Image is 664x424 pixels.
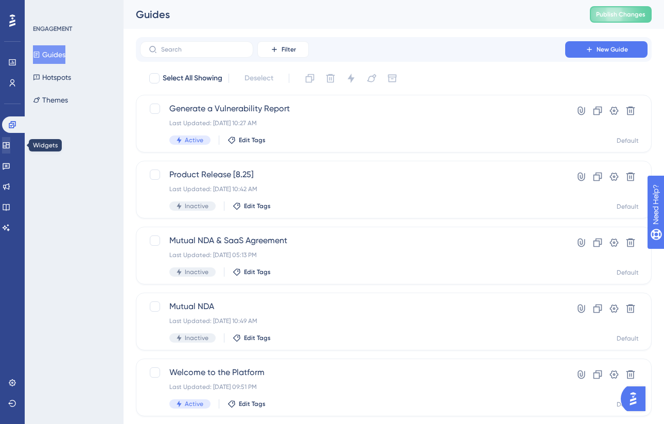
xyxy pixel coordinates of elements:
[590,6,652,23] button: Publish Changes
[169,234,536,247] span: Mutual NDA & SaaS Agreement
[282,45,296,54] span: Filter
[24,3,64,15] span: Need Help?
[169,366,536,379] span: Welcome to the Platform
[235,69,283,88] button: Deselect
[185,334,208,342] span: Inactive
[239,136,266,144] span: Edit Tags
[185,202,208,210] span: Inactive
[617,334,639,343] div: Default
[163,72,222,84] span: Select All Showing
[244,268,271,276] span: Edit Tags
[257,41,309,58] button: Filter
[169,317,536,325] div: Last Updated: [DATE] 10:49 AM
[169,251,536,259] div: Last Updated: [DATE] 05:13 PM
[597,45,628,54] span: New Guide
[228,400,266,408] button: Edit Tags
[233,334,271,342] button: Edit Tags
[33,91,68,109] button: Themes
[233,268,271,276] button: Edit Tags
[621,383,652,414] iframe: UserGuiding AI Assistant Launcher
[169,185,536,193] div: Last Updated: [DATE] 10:42 AM
[244,202,271,210] span: Edit Tags
[33,25,72,33] div: ENGAGEMENT
[617,202,639,211] div: Default
[33,68,71,87] button: Hotspots
[244,334,271,342] span: Edit Tags
[161,46,244,53] input: Search
[565,41,648,58] button: New Guide
[228,136,266,144] button: Edit Tags
[617,268,639,277] div: Default
[233,202,271,210] button: Edit Tags
[239,400,266,408] span: Edit Tags
[244,72,273,84] span: Deselect
[185,400,203,408] span: Active
[169,168,536,181] span: Product Release [8.25]
[169,300,536,313] span: Mutual NDA
[169,119,536,127] div: Last Updated: [DATE] 10:27 AM
[169,383,536,391] div: Last Updated: [DATE] 09:51 PM
[169,103,536,115] span: Generate a Vulnerability Report
[617,137,639,145] div: Default
[136,7,564,22] div: Guides
[33,45,65,64] button: Guides
[596,10,645,19] span: Publish Changes
[185,268,208,276] span: Inactive
[185,136,203,144] span: Active
[617,400,639,409] div: Default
